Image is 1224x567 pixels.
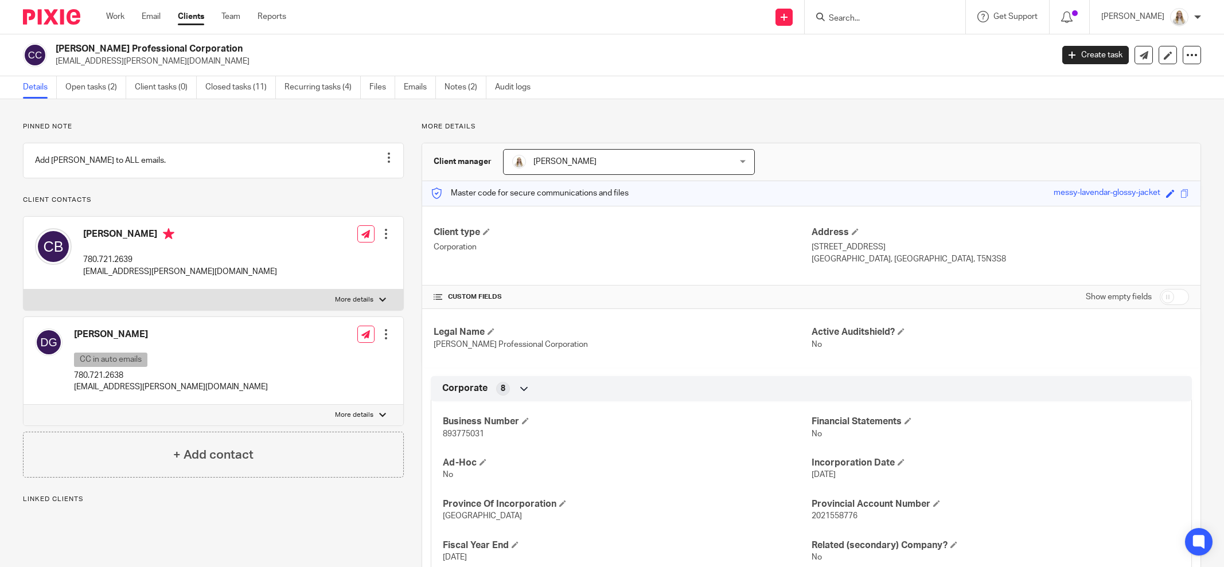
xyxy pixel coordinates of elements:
[812,341,822,349] span: No
[56,43,847,55] h2: [PERSON_NAME] Professional Corporation
[284,76,361,99] a: Recurring tasks (4)
[23,195,404,205] p: Client contacts
[135,76,197,99] a: Client tasks (0)
[434,326,811,338] h4: Legal Name
[442,382,488,394] span: Corporate
[812,512,857,520] span: 2021558776
[812,430,822,438] span: No
[56,56,1045,67] p: [EMAIL_ADDRESS][PERSON_NAME][DOMAIN_NAME]
[443,553,467,561] span: [DATE]
[443,430,484,438] span: 893775031
[35,228,72,265] img: svg%3E
[74,329,268,341] h4: [PERSON_NAME]
[23,9,80,25] img: Pixie
[434,292,811,302] h4: CUSTOM FIELDS
[65,76,126,99] a: Open tasks (2)
[35,329,63,356] img: svg%3E
[512,155,526,169] img: Headshot%2011-2024%20white%20background%20square%202.JPG
[443,539,811,552] h4: Fiscal Year End
[422,122,1201,131] p: More details
[812,498,1180,510] h4: Provincial Account Number
[434,341,588,349] span: [PERSON_NAME] Professional Corporation
[445,76,486,99] a: Notes (2)
[335,295,373,304] p: More details
[221,11,240,22] a: Team
[812,553,822,561] span: No
[205,76,276,99] a: Closed tasks (11)
[812,416,1180,428] h4: Financial Statements
[142,11,161,22] a: Email
[812,241,1189,253] p: [STREET_ADDRESS]
[23,76,57,99] a: Details
[812,539,1180,552] h4: Related (secondary) Company?
[1054,187,1160,200] div: messy-lavendar-glossy-jacket
[23,495,404,504] p: Linked clients
[434,226,811,238] h4: Client type
[434,241,811,253] p: Corporation
[1062,46,1129,64] a: Create task
[495,76,539,99] a: Audit logs
[431,187,629,199] p: Master code for secure communications and files
[404,76,436,99] a: Emails
[443,457,811,469] h4: Ad-Hoc
[1170,8,1188,26] img: Headshot%2011-2024%20white%20background%20square%202.JPG
[1101,11,1164,22] p: [PERSON_NAME]
[443,471,453,479] span: No
[173,446,254,464] h4: + Add contact
[178,11,204,22] a: Clients
[443,512,522,520] span: [GEOGRAPHIC_DATA]
[335,410,373,420] p: More details
[434,156,492,167] h3: Client manager
[23,43,47,67] img: svg%3E
[74,370,268,381] p: 780.721.2638
[83,254,277,265] p: 780.721.2639
[993,13,1038,21] span: Get Support
[163,228,174,240] i: Primary
[83,266,277,277] p: [EMAIL_ADDRESS][PERSON_NAME][DOMAIN_NAME]
[258,11,286,22] a: Reports
[83,228,277,243] h4: [PERSON_NAME]
[106,11,124,22] a: Work
[812,226,1189,238] h4: Address
[812,326,1189,338] h4: Active Auditshield?
[812,253,1189,265] p: [GEOGRAPHIC_DATA], [GEOGRAPHIC_DATA], T5N3S8
[812,457,1180,469] h4: Incorporation Date
[1086,291,1152,303] label: Show empty fields
[23,122,404,131] p: Pinned note
[74,381,268,393] p: [EMAIL_ADDRESS][PERSON_NAME][DOMAIN_NAME]
[74,353,147,367] p: CC in auto emails
[828,14,931,24] input: Search
[443,498,811,510] h4: Province Of Incorporation
[443,416,811,428] h4: Business Number
[533,158,597,166] span: [PERSON_NAME]
[501,383,505,394] span: 8
[812,471,836,479] span: [DATE]
[369,76,395,99] a: Files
